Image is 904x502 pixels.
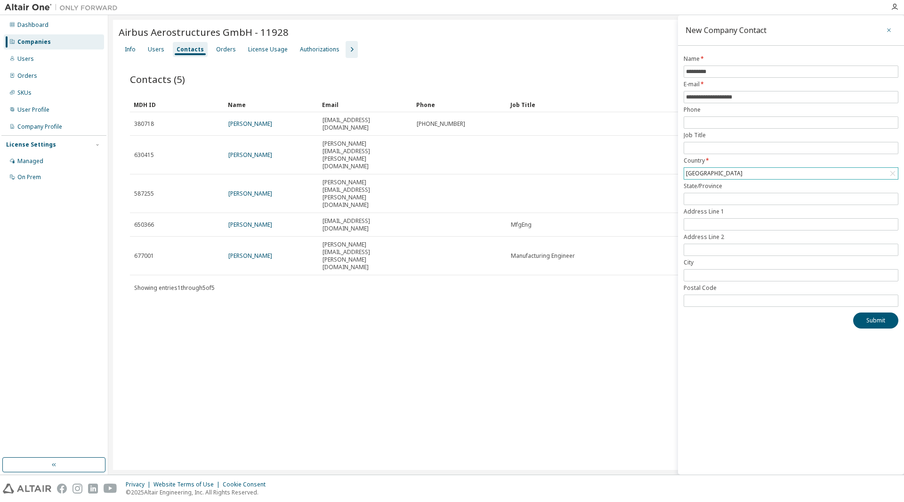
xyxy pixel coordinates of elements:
div: SKUs [17,89,32,97]
img: altair_logo.svg [3,484,51,494]
label: Country [684,157,898,165]
span: 587255 [134,190,154,198]
div: Info [125,46,136,53]
span: 380718 [134,120,154,128]
div: On Prem [17,173,41,181]
span: [EMAIL_ADDRESS][DOMAIN_NAME] [323,116,408,132]
label: Phone [684,106,898,114]
span: [PERSON_NAME][EMAIL_ADDRESS][PERSON_NAME][DOMAIN_NAME] [323,179,408,209]
label: Name [684,55,898,63]
div: Companies [17,38,51,46]
div: Orders [17,72,37,80]
div: [GEOGRAPHIC_DATA] [684,168,898,179]
img: facebook.svg [57,484,67,494]
div: Website Terms of Use [153,481,223,488]
a: [PERSON_NAME] [228,189,272,198]
div: Authorizations [300,46,339,53]
div: Phone [416,97,503,112]
span: 630415 [134,151,154,159]
span: [PERSON_NAME][EMAIL_ADDRESS][PERSON_NAME][DOMAIN_NAME] [323,140,408,170]
div: Email [322,97,409,112]
div: Name [228,97,315,112]
span: Contacts (5) [130,73,185,86]
span: 677001 [134,252,154,260]
div: Users [17,55,34,63]
div: Contacts [177,46,204,53]
a: [PERSON_NAME] [228,151,272,159]
label: Address Line 1 [684,208,898,215]
label: E-mail [684,81,898,88]
span: Showing entries 1 through 5 of 5 [134,284,215,292]
label: Job Title [684,132,898,139]
div: Cookie Consent [223,481,271,488]
span: Manufacturing Engineer [511,252,575,260]
div: User Profile [17,106,49,114]
a: [PERSON_NAME] [228,252,272,260]
span: [PHONE_NUMBER] [417,120,465,128]
button: Submit [853,313,898,329]
div: Users [148,46,164,53]
div: Dashboard [17,21,48,29]
div: Job Title [510,97,841,112]
p: © 2025 Altair Engineering, Inc. All Rights Reserved. [126,488,271,496]
label: State/Province [684,182,898,190]
img: youtube.svg [104,484,117,494]
div: License Settings [6,141,56,148]
div: Privacy [126,481,153,488]
div: New Company Contact [686,26,767,34]
img: instagram.svg [73,484,82,494]
div: License Usage [248,46,288,53]
span: Airbus Aerostructures GmbH - 11928 [119,25,289,39]
img: Altair One [5,3,122,12]
label: Postal Code [684,284,898,292]
div: Orders [216,46,236,53]
label: Address Line 2 [684,233,898,241]
span: [EMAIL_ADDRESS][DOMAIN_NAME] [323,217,408,232]
span: 650366 [134,221,154,229]
div: Company Profile [17,123,62,131]
a: [PERSON_NAME] [228,120,272,128]
label: City [684,259,898,266]
div: MDH ID [134,97,220,112]
span: MfgEng [511,221,532,229]
a: [PERSON_NAME] [228,221,272,229]
span: [PERSON_NAME][EMAIL_ADDRESS][PERSON_NAME][DOMAIN_NAME] [323,241,408,271]
div: Managed [17,157,43,165]
img: linkedin.svg [88,484,98,494]
div: [GEOGRAPHIC_DATA] [685,168,744,179]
